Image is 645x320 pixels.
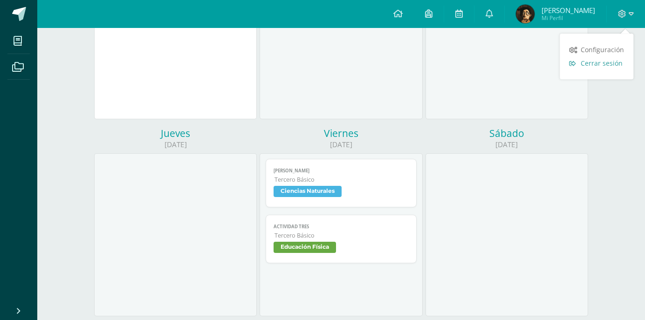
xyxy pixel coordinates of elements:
a: Cerrar sesión [560,56,633,70]
div: [DATE] [425,140,588,150]
span: Actividad Tres [274,224,409,230]
span: Ciencias Naturales [274,186,342,197]
span: [PERSON_NAME] [542,6,595,15]
span: Cerrar sesión [581,59,623,68]
img: bbaadbe0cdc19caa6fc97f19e8e21bb6.png [516,5,535,23]
span: Configuración [581,45,624,54]
span: Mi Perfil [542,14,595,22]
a: Configuración [560,43,633,56]
span: Educación Física [274,242,336,253]
span: [PERSON_NAME] [274,168,409,174]
div: Viernes [260,127,422,140]
div: [DATE] [260,140,422,150]
a: Actividad TresTercero BásicoEducación Física [266,215,417,263]
a: [PERSON_NAME]Tercero BásicoCiencias Naturales [266,159,417,207]
div: [DATE] [94,140,257,150]
span: Tercero Básico [274,231,409,239]
div: Sábado [425,127,588,140]
span: Tercero Básico [274,176,409,184]
div: Jueves [94,127,257,140]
